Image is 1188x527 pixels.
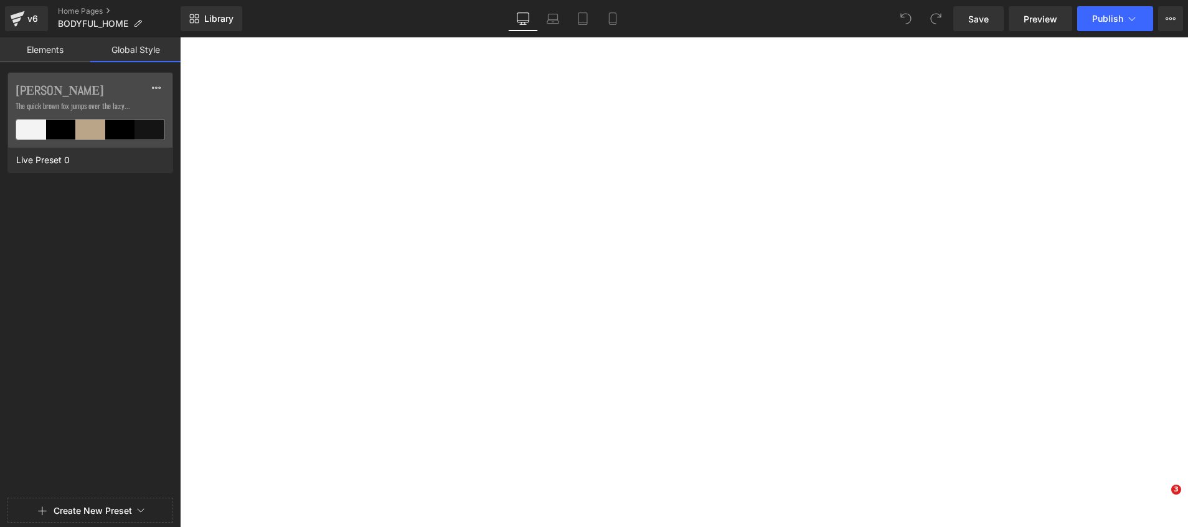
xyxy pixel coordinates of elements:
[1146,485,1176,515] iframe: Intercom live chat
[5,6,48,31] a: v6
[204,13,233,24] span: Library
[1077,6,1153,31] button: Publish
[1024,12,1057,26] span: Preview
[598,6,628,31] a: Mobile
[58,19,128,29] span: BODYFUL_HOME
[1009,6,1072,31] a: Preview
[968,12,989,26] span: Save
[1158,6,1183,31] button: More
[923,6,948,31] button: Redo
[893,6,918,31] button: Undo
[58,6,181,16] a: Home Pages
[538,6,568,31] a: Laptop
[13,152,73,168] span: Live Preset 0
[181,6,242,31] a: New Library
[25,11,40,27] div: v6
[54,498,132,524] button: Create New Preset
[16,83,165,98] label: [PERSON_NAME]
[90,37,181,62] a: Global Style
[1092,14,1123,24] span: Publish
[1171,485,1181,495] span: 3
[508,6,538,31] a: Desktop
[568,6,598,31] a: Tablet
[16,100,165,112] span: The quick brown fox jumps over the lazy...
